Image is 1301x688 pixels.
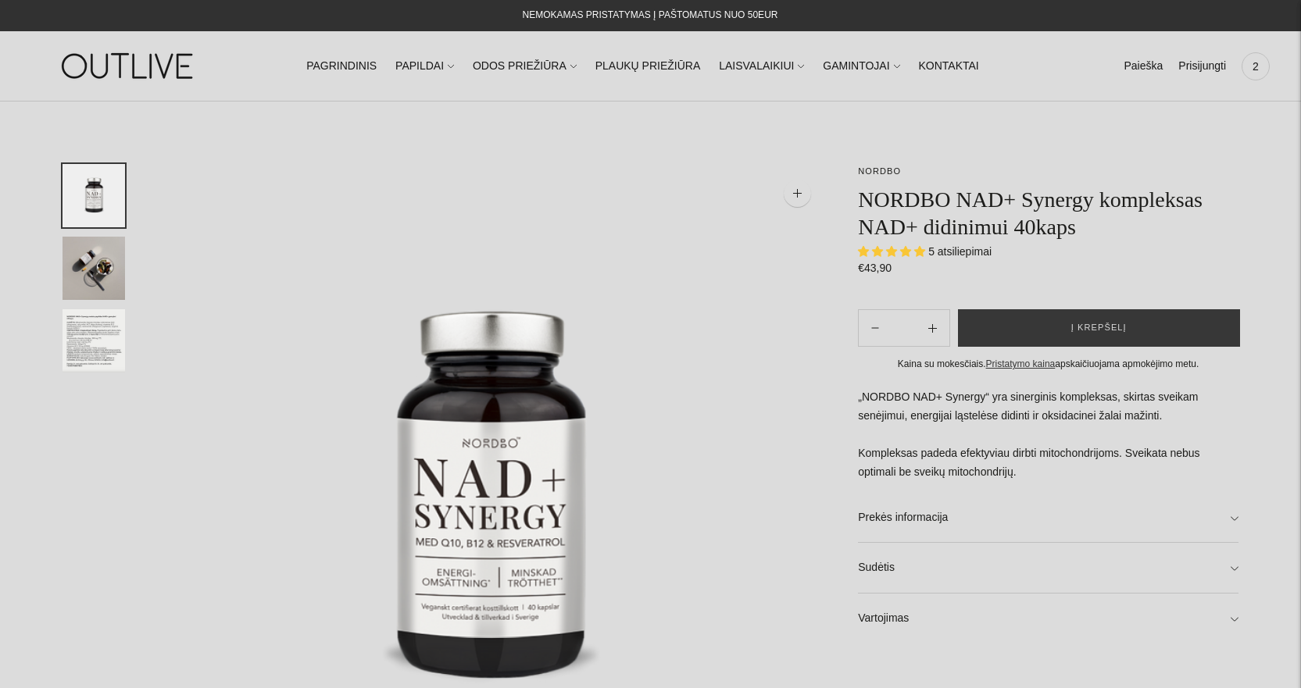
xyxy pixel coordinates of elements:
a: PAPILDAI [395,49,454,84]
button: Translation missing: en.general.accessibility.image_thumbail [63,237,125,300]
span: €43,90 [858,262,892,274]
a: Pristatymo kaina [986,358,1056,369]
a: Prekės informacija [858,493,1238,543]
button: Translation missing: en.general.accessibility.image_thumbail [63,164,125,227]
span: 2 [1245,55,1267,77]
a: PLAUKŲ PRIEŽIŪRA [595,49,701,84]
a: Sudėtis [858,543,1238,593]
span: Į krepšelį [1071,320,1127,336]
div: NEMOKAMAS PRISTATYMAS Į PAŠTOMATUS NUO 50EUR [523,6,778,25]
img: OUTLIVE [31,39,227,93]
button: Į krepšelį [958,309,1241,347]
a: KONTAKTAI [918,49,978,84]
a: Vartojimas [858,594,1238,643]
a: Paieška [1124,49,1163,84]
button: Add product quantity [859,309,892,347]
p: „NORDBO NAD+ Synergy“ yra sinerginis kompleksas, skirtas sveikam senėjimui, energijai ląstelėse d... [858,388,1238,482]
button: Subtract product quantity [916,309,949,347]
a: NORDBO [858,166,901,176]
h1: NORDBO NAD+ Synergy kompleksas NAD+ didinimui 40kaps [858,186,1238,241]
a: PAGRINDINIS [306,49,377,84]
button: Translation missing: en.general.accessibility.image_thumbail [63,309,125,373]
a: ODOS PRIEŽIŪRA [473,49,577,84]
a: Prisijungti [1178,49,1226,84]
a: 2 [1242,49,1270,84]
a: GAMINTOJAI [823,49,899,84]
div: Kaina su mokesčiais. apskaičiuojama apmokėjimo metu. [858,356,1238,373]
input: Product quantity [892,317,915,340]
span: 5.00 stars [858,245,928,258]
a: LAISVALAIKIUI [719,49,804,84]
span: 5 atsiliepimai [928,245,992,258]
